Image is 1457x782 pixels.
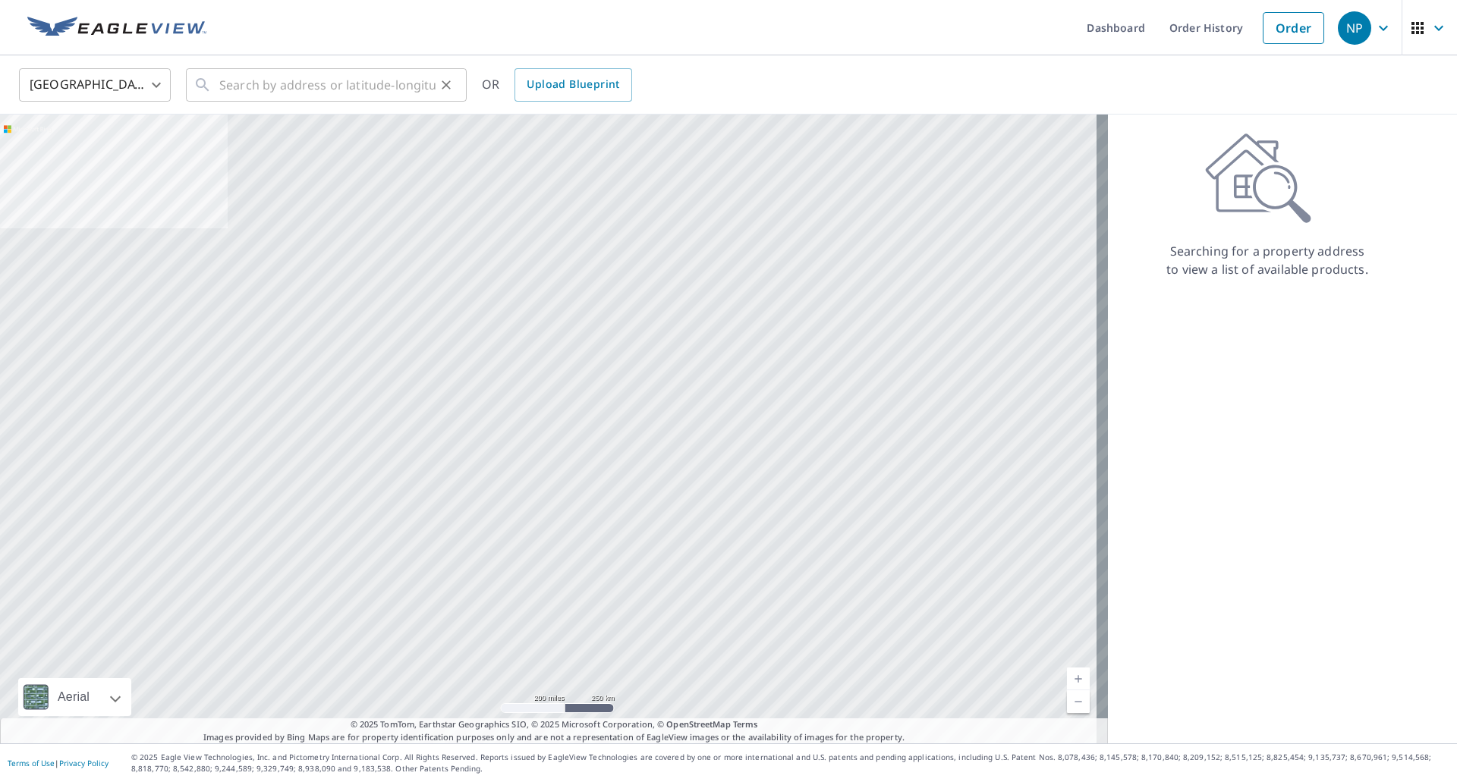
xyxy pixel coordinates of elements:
[351,718,758,731] span: © 2025 TomTom, Earthstar Geographics SIO, © 2025 Microsoft Corporation, ©
[733,718,758,730] a: Terms
[27,17,206,39] img: EV Logo
[515,68,631,102] a: Upload Blueprint
[666,718,730,730] a: OpenStreetMap
[1263,12,1324,44] a: Order
[18,678,131,716] div: Aerial
[1067,690,1090,713] a: Current Level 5, Zoom Out
[1067,667,1090,690] a: Current Level 5, Zoom In
[53,678,94,716] div: Aerial
[59,758,109,768] a: Privacy Policy
[8,758,55,768] a: Terms of Use
[219,64,436,106] input: Search by address or latitude-longitude
[436,74,457,96] button: Clear
[1338,11,1371,45] div: NP
[1166,242,1369,278] p: Searching for a property address to view a list of available products.
[8,758,109,768] p: |
[19,64,171,106] div: [GEOGRAPHIC_DATA]
[527,75,619,94] span: Upload Blueprint
[131,752,1449,774] p: © 2025 Eagle View Technologies, Inc. and Pictometry International Corp. All Rights Reserved. Repo...
[482,68,632,102] div: OR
